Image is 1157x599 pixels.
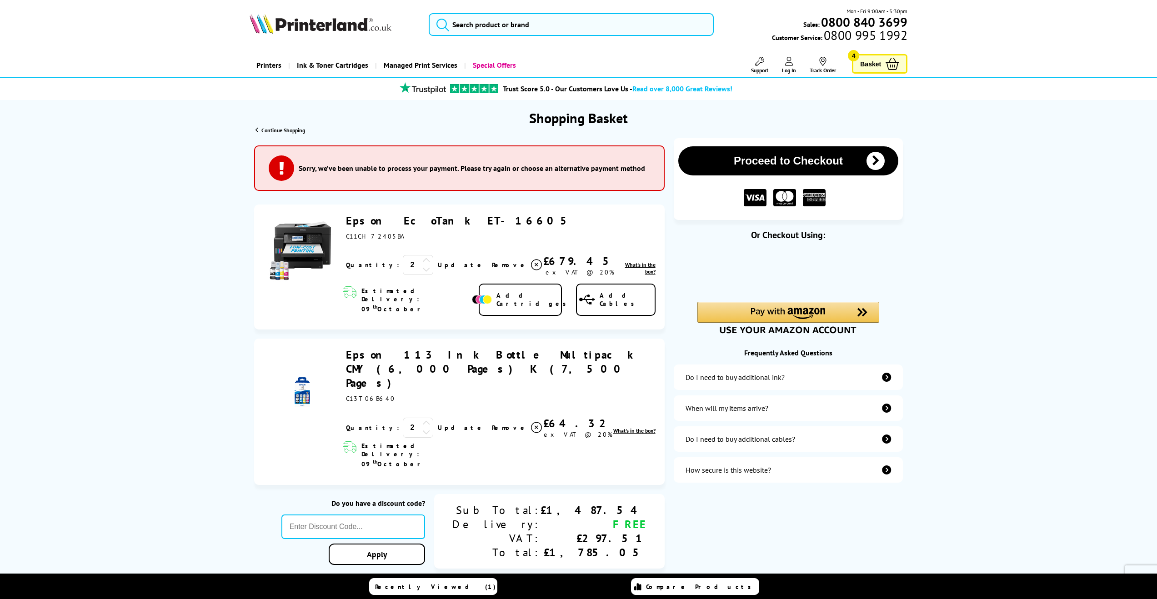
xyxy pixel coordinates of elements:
a: Update [438,261,485,269]
span: What's in the box? [625,261,656,275]
input: Enter Discount Code... [281,514,425,539]
img: American Express [803,189,826,207]
span: Estimated Delivery: 09 October [361,442,470,468]
img: Printerland Logo [250,14,391,34]
img: Add Cartridges [472,295,492,304]
span: Recently Viewed (1) [375,583,496,591]
span: Support [751,67,768,74]
div: £679.45 [543,254,616,268]
a: Apply [329,544,425,565]
a: Special Offers [464,54,523,77]
span: ex VAT @ 20% [546,268,614,276]
a: secure-website [674,457,903,483]
a: Printers [250,54,288,77]
div: Do I need to buy additional ink? [686,373,785,382]
a: Managed Print Services [375,54,464,77]
a: additional-ink [674,364,903,390]
button: Proceed to Checkout [678,146,899,175]
span: Quantity: [346,424,399,432]
div: Do you have a discount code? [281,499,425,508]
sup: th [373,303,377,310]
img: Epson EcoTank ET-16605 [268,214,336,282]
a: lnk_inthebox [616,261,655,275]
a: Recently Viewed (1) [369,578,497,595]
b: 0800 840 3699 [821,14,907,30]
input: Search product or brand [429,13,714,36]
a: Delete item from your basket [492,421,543,434]
div: £1,785.05 [541,545,646,559]
span: Read over 8,000 Great Reviews! [632,84,732,93]
div: When will my items arrive? [686,404,768,413]
div: How secure is this website? [686,465,771,474]
a: Printerland Logo [250,14,417,35]
span: C11CH72405BA [346,232,404,240]
div: Total: [452,545,541,559]
a: Compare Products [631,578,759,595]
span: Remove [492,261,528,269]
span: What's in the box? [613,427,656,434]
img: Epson 113 Ink Bottle Multipack CMY (6,000 Pages) K (7,500 Pages) [286,376,318,408]
a: Basket 4 [852,54,907,74]
img: trustpilot rating [396,82,450,94]
h1: Shopping Basket [529,109,628,127]
img: MASTER CARD [773,189,796,207]
span: Remove [492,424,528,432]
div: FREE [541,517,646,531]
div: VAT: [452,531,541,545]
a: additional-cables [674,426,903,452]
span: Ink & Toner Cartridges [297,54,368,77]
div: £64.32 [543,416,613,430]
span: Estimated Delivery: 09 October [361,287,470,313]
div: Delivery: [452,517,541,531]
h3: Sorry, we’ve been unable to process your payment. Please try again or choose an alternative payme... [299,164,645,173]
span: ex VAT @ 20% [544,430,612,439]
img: VISA [744,189,766,207]
a: 0800 840 3699 [820,18,907,26]
img: trustpilot rating [450,84,498,93]
a: Update [438,424,485,432]
span: C13T06B640 [346,394,395,403]
span: Add Cables [600,291,655,308]
span: Compare Products [646,583,756,591]
span: Add Cartridges [496,291,571,308]
a: Support [751,57,768,74]
span: Mon - Fri 9:00am - 5:30pm [846,7,907,15]
div: Frequently Asked Questions [674,348,903,357]
a: Epson 113 Ink Bottle Multipack CMY (6,000 Pages) K (7,500 Pages) [346,348,639,390]
span: 0800 995 1992 [822,31,907,40]
a: Track Order [810,57,836,74]
span: Continue Shopping [261,127,305,134]
div: £297.51 [541,531,646,545]
a: Trust Score 5.0 - Our Customers Love Us -Read over 8,000 Great Reviews! [503,84,732,93]
div: Sub Total: [452,503,541,517]
a: Ink & Toner Cartridges [288,54,375,77]
div: Amazon Pay - Use your Amazon account [697,302,879,334]
span: Quantity: [346,261,399,269]
a: Delete item from your basket [492,258,543,272]
span: Basket [860,58,881,70]
div: Or Checkout Using: [674,229,903,241]
div: Do I need to buy additional cables? [686,434,795,444]
span: Log In [782,67,796,74]
iframe: PayPal [697,255,879,286]
a: Log In [782,57,796,74]
a: items-arrive [674,395,903,421]
div: £1,487.54 [541,503,646,517]
sup: th [373,458,377,465]
a: Continue Shopping [255,127,305,134]
span: Sales: [803,20,820,29]
span: Customer Service: [772,31,907,42]
a: Epson EcoTank ET-16605 [346,214,574,228]
a: lnk_inthebox [613,427,656,434]
span: 4 [848,50,859,61]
